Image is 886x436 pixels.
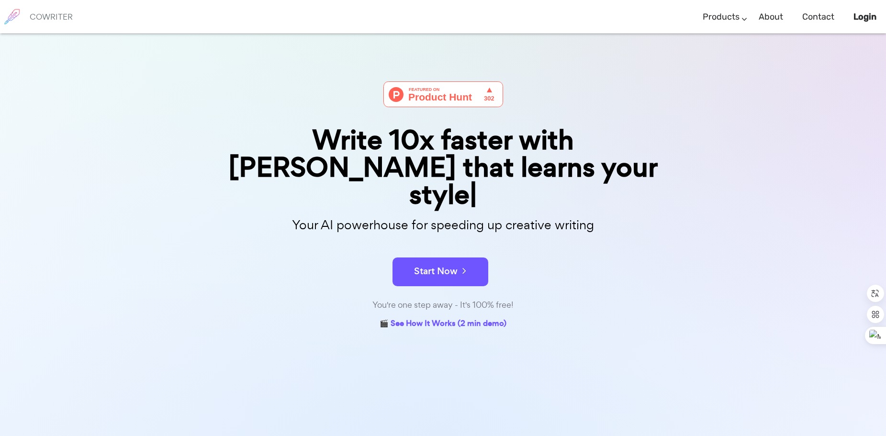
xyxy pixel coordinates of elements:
b: Login [853,11,876,22]
div: You're one step away - It's 100% free! [204,298,683,312]
div: Write 10x faster with [PERSON_NAME] that learns your style [204,126,683,209]
a: Products [703,3,740,31]
p: Your AI powerhouse for speeding up creative writing [204,215,683,235]
a: Contact [802,3,834,31]
a: About [759,3,783,31]
img: Cowriter - Your AI buddy for speeding up creative writing | Product Hunt [383,81,503,107]
h6: COWRITER [30,12,73,21]
a: Login [853,3,876,31]
a: 🎬 See How It Works (2 min demo) [380,317,506,332]
button: Start Now [393,257,488,286]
